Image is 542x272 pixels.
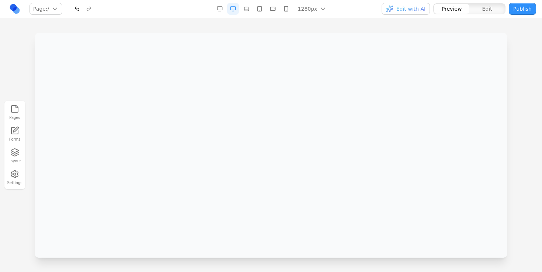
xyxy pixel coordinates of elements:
button: Desktop [227,3,239,15]
button: Page:/ [29,3,62,15]
button: Layout [7,146,23,165]
iframe: Preview [35,33,507,258]
span: Edit with AI [396,5,425,13]
button: Laptop [240,3,252,15]
button: Pages [7,103,23,122]
span: Preview [442,5,462,13]
button: Mobile [280,3,292,15]
a: Forms [7,125,23,144]
button: Tablet [254,3,265,15]
button: Desktop Wide [214,3,226,15]
button: Publish [509,3,536,15]
button: Edit with AI [382,3,430,15]
button: 1280px [293,3,331,15]
button: Settings [7,168,23,187]
button: Mobile Landscape [267,3,279,15]
span: Edit [482,5,492,13]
